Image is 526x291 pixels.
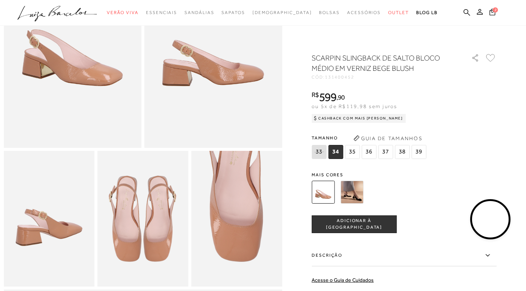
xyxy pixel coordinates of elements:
button: Guia de Tamanhos [351,132,425,144]
a: categoryNavScreenReaderText [347,6,381,20]
span: Tamanho [312,132,428,143]
a: categoryNavScreenReaderText [146,6,177,20]
img: image [4,151,95,287]
span: 599 [319,90,336,104]
span: 131400452 [325,75,354,80]
span: 2 [493,7,498,13]
img: image [98,151,189,287]
span: 39 [411,145,426,159]
a: categoryNavScreenReaderText [221,6,245,20]
span: Bolsas [319,10,340,15]
span: 90 [338,93,345,101]
span: BLOG LB [416,10,438,15]
div: CÓD: [312,75,459,79]
span: 35 [345,145,360,159]
i: , [336,94,345,101]
span: Essenciais [146,10,177,15]
img: SCARPIN SLINGBACK DE SALTO BLOCO MÉDIO EM VERNIZ PRETO [340,181,363,204]
a: categoryNavScreenReaderText [107,6,139,20]
span: Sandálias [184,10,214,15]
i: R$ [312,91,319,98]
a: categoryNavScreenReaderText [319,6,340,20]
a: categoryNavScreenReaderText [388,6,409,20]
span: [DEMOGRAPHIC_DATA] [252,10,312,15]
span: 37 [378,145,393,159]
button: 2 [487,8,498,18]
span: ADICIONAR À [GEOGRAPHIC_DATA] [312,218,396,231]
a: Acesse o Guia de Cuidados [312,277,374,283]
a: BLOG LB [416,6,438,20]
span: ou 5x de R$119,98 sem juros [312,103,397,109]
span: 33 [312,145,326,159]
a: noSubCategoriesText [252,6,312,20]
img: SCARPIN SLINGBACK DE SALTO BLOCO MÉDIO EM VERNIZ BEGE BLUSH [312,181,335,204]
a: categoryNavScreenReaderText [184,6,214,20]
span: 36 [362,145,376,159]
span: Outlet [388,10,409,15]
img: image [191,151,282,287]
span: 38 [395,145,410,159]
span: Sapatos [221,10,245,15]
button: ADICIONAR À [GEOGRAPHIC_DATA] [312,215,397,233]
span: Acessórios [347,10,381,15]
h1: SCARPIN SLINGBACK DE SALTO BLOCO MÉDIO EM VERNIZ BEGE BLUSH [312,53,450,73]
span: Mais cores [312,173,496,177]
label: Descrição [312,245,496,266]
span: Verão Viva [107,10,139,15]
span: 34 [328,145,343,159]
div: Cashback com Mais [PERSON_NAME] [312,114,406,123]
